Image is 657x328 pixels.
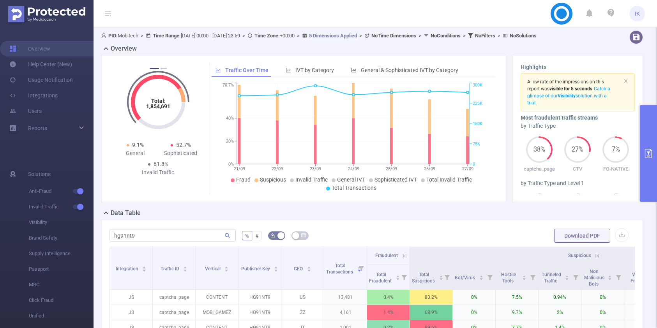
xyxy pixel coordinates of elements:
[584,269,604,287] span: Non Malicious Bots
[326,263,354,275] span: Total Transactions
[521,63,635,71] h3: Highlights
[142,265,147,268] i: icon: caret-up
[226,116,234,121] tspan: 40%
[228,162,234,167] tspan: 0%
[374,176,417,183] span: Sophisticated IVT
[241,266,271,272] span: Publisher Key
[110,305,152,320] p: JS
[29,246,94,261] span: Supply Intelligence
[501,272,516,284] span: Hostile Tools
[101,33,537,39] span: Mobitech [DATE] 00:00 - [DATE] 23:59 +00:00
[527,79,604,92] span: A low rate of the impressions on this report
[324,305,367,320] p: 4,161
[554,229,610,243] button: Download PDF
[608,274,612,277] i: icon: caret-up
[522,274,526,277] i: icon: caret-up
[29,261,94,277] span: Passport
[570,265,581,289] i: Filter menu
[29,215,94,230] span: Visibility
[29,277,94,293] span: MRC
[473,101,482,106] tspan: 225K
[369,272,393,284] span: Total Fraudulent
[183,265,187,268] i: icon: caret-up
[28,125,47,131] span: Reports
[348,166,359,171] tspan: 24/09
[565,274,569,279] div: Sort
[495,33,503,39] span: >
[254,33,280,39] b: Time Zone:
[150,68,159,69] button: 1
[473,162,475,167] tspan: 0
[357,33,364,39] span: >
[337,176,365,183] span: General IVT
[442,265,452,289] i: Filter menu
[301,233,306,238] i: icon: table
[161,266,180,272] span: Traffic ID
[386,166,397,171] tspan: 25/09
[101,33,108,38] i: icon: user
[399,265,410,289] i: Filter menu
[9,41,50,56] a: Overview
[375,253,398,258] span: Fraudulent
[113,149,158,157] div: General
[527,86,610,106] span: Catch a glimpse of our solution with a trial.
[9,103,42,119] a: Users
[274,265,278,270] div: Sort
[151,98,165,104] tspan: Total:
[138,33,146,39] span: >
[473,141,480,146] tspan: 75K
[9,88,58,103] a: Integrations
[307,265,311,268] i: icon: caret-up
[613,265,624,289] i: Filter menu
[371,33,416,39] b: No Time Dimensions
[29,293,94,308] span: Click Fraud
[416,33,424,39] span: >
[410,290,452,305] p: 83.2%
[255,233,259,239] span: #
[521,122,635,130] div: by Traffic Type
[109,229,236,242] input: Search...
[462,166,473,171] tspan: 27/09
[565,277,569,279] i: icon: caret-down
[29,230,94,246] span: Brand Safety
[272,166,283,171] tspan: 22/09
[307,268,311,271] i: icon: caret-down
[356,247,367,289] i: Filter menu
[274,268,278,271] i: icon: caret-down
[473,83,482,88] tspan: 300K
[367,305,410,320] p: 1.4%
[224,265,229,270] div: Sort
[396,274,400,277] i: icon: caret-up
[196,290,238,305] p: CONTENT
[473,121,482,126] tspan: 150K
[426,176,472,183] span: Total Invalid Traffic
[455,275,476,280] span: Bot/Virus
[351,67,357,73] i: icon: bar-chart
[324,290,367,305] p: 13,481
[439,274,443,277] i: icon: caret-up
[479,274,484,279] div: Sort
[526,146,553,153] span: 38%
[310,166,321,171] tspan: 23/09
[29,308,94,324] span: Unified
[484,265,495,289] i: Filter menu
[110,290,152,305] p: JS
[521,115,598,121] b: Most fraudulent traffic streams
[623,79,628,83] i: icon: close
[564,146,591,153] span: 27%
[153,305,195,320] p: captcha_page
[295,67,334,73] span: IVT by Category
[116,266,140,272] span: Integration
[146,103,170,109] tspan: 1,854,691
[223,83,234,88] tspan: 70.7%
[608,277,612,279] i: icon: caret-down
[439,274,443,279] div: Sort
[161,68,167,69] button: 2
[205,266,222,272] span: Vertical
[29,199,94,215] span: Invalid Traffic
[238,305,281,320] p: HG91NT9
[602,146,629,153] span: 7%
[153,33,181,39] b: Time Range:
[236,176,251,183] span: Fraud
[424,166,435,171] tspan: 26/09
